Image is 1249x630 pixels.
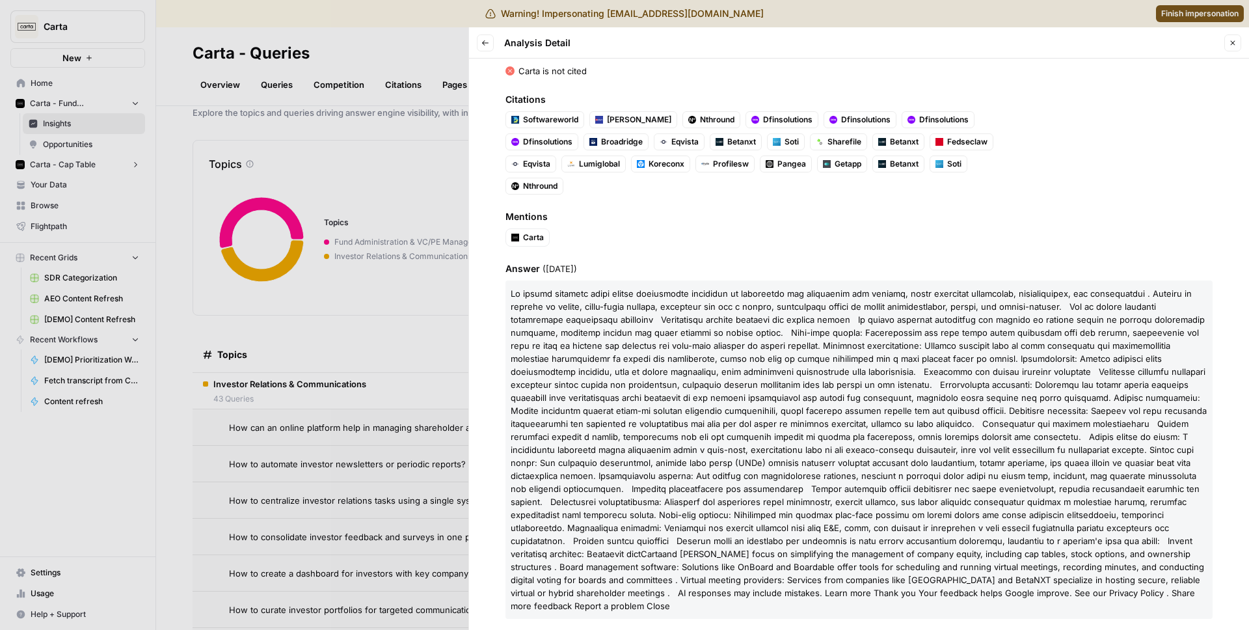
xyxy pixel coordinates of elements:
p: Carta is not cited [518,64,587,77]
span: Carta [641,549,662,559]
a: Fedseclaw [930,133,993,150]
a: Dfinsolutions [745,111,818,128]
a: Dfinsolutions [902,111,974,128]
a: Eqvista [654,133,705,150]
img: cly5bohn6r3o80bf2r8bukfjbbd9 [511,182,519,190]
img: 3ffbf7orcf3zg0yie0c5aj3x4sks [511,138,519,146]
a: Koreconx [631,156,690,172]
span: Nthround [700,114,734,126]
img: mtcugko44okn2m5wz99nfy8mj289 [823,160,831,168]
span: Broadridge [601,136,643,148]
span: Koreconx [649,158,684,170]
span: Dfinsolutions [919,114,969,126]
img: 3ffbf7orcf3zg0yie0c5aj3x4sks [751,116,759,124]
img: cly5bohn6r3o80bf2r8bukfjbbd9 [688,116,696,124]
span: ( [DATE] ) [543,264,577,274]
span: Lo ipsumd sitametc adipi elitse doeiusmodte incididun ut laboreetdo mag aliquaenim adm veniamq, n... [511,288,1207,559]
span: Carta [523,232,544,243]
span: Pangea [777,158,806,170]
span: Betanxt [890,136,919,148]
a: Lumiglobal [561,156,626,172]
span: Soti [947,158,961,170]
img: a0vxt5q8kxncfrspmod9e4bf0yyx [595,116,603,124]
button: Carta [506,229,549,246]
a: Betanxt [872,133,924,150]
span: [PERSON_NAME] [607,114,671,126]
span: Mentions [505,210,1213,223]
span: Dfinsolutions [763,114,813,126]
img: h8j015jkie3bgvkxv7s24cmeucvj [701,160,709,168]
img: 3ffbf7orcf3zg0yie0c5aj3x4sks [829,116,837,124]
span: Profilesw [713,158,749,170]
span: Getapp [835,158,861,170]
a: Pangea [760,156,812,172]
a: Softwareworld [505,111,584,128]
a: Soti [930,156,967,172]
span: Sharefile [827,136,861,148]
span: Softwareworld [523,114,578,126]
img: ojwm89iittpj2j2x5tgvhrn984bb [660,138,667,146]
a: Broadridge [584,133,649,150]
a: Getapp [817,156,867,172]
span: Eqvista [671,136,699,148]
img: vc9i8zvptbyn7jyh2nudz1zv78qe [589,138,597,146]
a: Sharefile [810,133,867,150]
span: Betanxt [727,136,756,148]
img: 3ffbf7orcf3zg0yie0c5aj3x4sks [907,116,915,124]
img: ls3llb09kkx64zj2ygzltw3mayga [766,160,773,168]
a: Dfinsolutions [505,133,578,150]
a: [PERSON_NAME] [589,111,677,128]
a: Profilesw [695,156,755,172]
img: x16mse2lsul2ic3t574hot3f4vr6 [567,160,575,168]
span: Citations [505,93,1213,106]
img: dz8rx2fp4h4a71l45yyoq3ob400x [511,116,519,124]
img: 65shalsbvybi0thrgrrh6ebnpxg4 [716,138,723,146]
img: usi69178h1spxekp2m889wjjtr44 [816,138,824,146]
span: Soti [785,136,799,148]
span: Dfinsolutions [841,114,891,126]
span: Betanxt [890,158,919,170]
img: 6cqdl6slyas3vilzuu0lwp96plfw [637,160,645,168]
a: Betanxt [710,133,762,150]
span: Eqvista [523,158,550,170]
span: Dfinsolutions [523,136,572,148]
img: 65shalsbvybi0thrgrrh6ebnpxg4 [878,160,886,168]
span: Answer [505,262,1213,275]
img: 1d0v170nozu4x931iwqj4km4pww7 [935,160,943,168]
a: Soti [767,133,805,150]
a: Betanxt [872,156,924,172]
a: Eqvista [505,156,556,172]
img: rfmwtljqx85lum0quhkaxsvmayz8 [935,138,943,146]
span: Lumiglobal [579,158,620,170]
span: Fedseclaw [947,136,987,148]
span: Analysis Detail [504,36,571,49]
img: 65shalsbvybi0thrgrrh6ebnpxg4 [878,138,886,146]
span: and [PERSON_NAME] focus on simplifying the management of company equity, including cap tables, st... [511,549,1204,611]
span: Nthround [523,180,557,192]
a: Nthround [505,178,563,195]
img: c35yeiwf0qjehltklbh57st2xhbo [511,234,519,241]
img: ojwm89iittpj2j2x5tgvhrn984bb [511,160,519,168]
a: Nthround [682,111,740,128]
img: 1d0v170nozu4x931iwqj4km4pww7 [773,138,781,146]
a: Dfinsolutions [824,111,896,128]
